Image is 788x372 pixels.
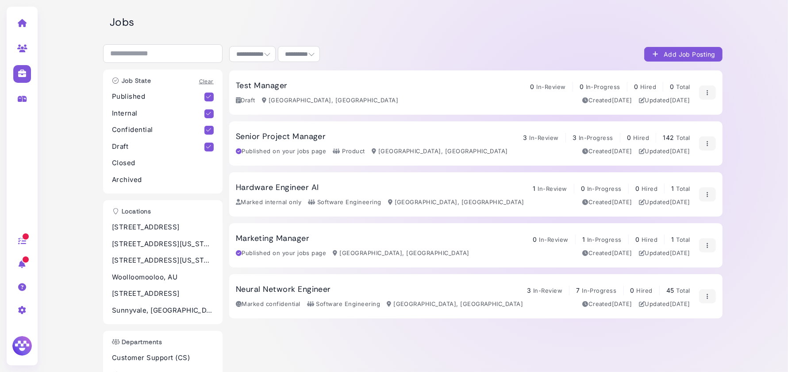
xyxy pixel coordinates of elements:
span: In-Review [529,134,558,141]
div: Created [582,147,632,156]
time: Jan 07, 2025 [612,198,632,205]
p: Internal [112,108,204,119]
a: Clear [199,78,214,85]
div: Created [582,198,632,207]
span: 1 [533,185,535,192]
time: Jan 27, 2025 [612,147,632,155]
p: Woolloomooloo, AU [112,272,214,283]
time: Aug 14, 2025 [670,147,690,155]
span: Hired [640,83,656,90]
h2: Jobs [110,16,723,29]
p: Archived [112,175,214,185]
span: Total [676,236,690,243]
span: Hired [633,134,649,141]
span: In-Review [539,236,568,243]
h3: Job State [108,77,155,85]
span: 7 [576,287,580,294]
div: Updated [639,198,690,207]
p: [STREET_ADDRESS][US_STATE] [112,256,214,266]
span: 3 [523,134,527,141]
span: 0 [581,185,585,192]
span: Total [676,185,690,192]
time: Jan 27, 2025 [670,300,690,307]
div: Software Engineering [308,198,381,207]
span: Hired [642,236,657,243]
span: Total [676,134,690,141]
div: [GEOGRAPHIC_DATA], [GEOGRAPHIC_DATA] [333,249,469,258]
div: Updated [639,147,690,156]
div: Software Engineering [307,300,381,309]
div: Updated [639,249,690,258]
time: Jan 07, 2025 [612,300,632,307]
button: Add Job Posting [644,47,723,62]
h3: Marketing Manager [236,234,309,244]
span: Total [676,287,690,294]
p: [STREET_ADDRESS][US_STATE] [112,239,214,249]
div: [GEOGRAPHIC_DATA], [GEOGRAPHIC_DATA] [372,147,508,156]
span: In-Review [536,83,565,90]
span: 0 [670,83,674,90]
time: Jun 17, 2025 [670,198,690,205]
div: Published on your jobs page [236,249,326,258]
span: 3 [527,287,531,294]
time: Aug 20, 2025 [670,97,690,104]
span: Hired [636,287,652,294]
span: In-Progress [587,185,622,192]
span: 1 [671,236,674,243]
span: In-Progress [586,83,620,90]
span: Hired [642,185,657,192]
p: Draft [112,142,204,152]
h3: Hardware Engineer AI [236,183,319,193]
p: Customer Support (CS) [112,353,214,363]
span: 142 [663,134,674,141]
span: 0 [580,83,584,90]
p: Published [112,92,204,102]
img: Megan [11,335,33,357]
span: 0 [630,287,634,294]
span: 0 [635,236,639,243]
div: Created [582,300,632,309]
span: 0 [533,236,537,243]
p: Sunnyvale, [GEOGRAPHIC_DATA], [GEOGRAPHIC_DATA] [112,306,214,316]
h3: Test Manager [236,81,288,91]
time: Jun 09, 2025 [670,249,690,256]
h3: Locations [108,208,155,215]
span: 45 [666,287,674,294]
div: [GEOGRAPHIC_DATA], [GEOGRAPHIC_DATA] [387,300,523,309]
span: In-Progress [579,134,613,141]
time: Aug 20, 2025 [612,97,632,104]
div: Updated [639,300,690,309]
p: [STREET_ADDRESS] [112,222,214,232]
div: Created [582,249,632,258]
h3: Neural Network Engineer [236,285,331,294]
p: Closed [112,158,214,168]
span: 3 [573,134,577,141]
span: 0 [634,83,638,90]
div: Created [582,96,632,105]
div: Published on your jobs page [236,147,326,156]
span: 1 [582,236,585,243]
div: Product [333,147,365,156]
span: 0 [635,185,639,192]
div: Marked confidential [236,300,300,309]
h3: Senior Project Manager [236,132,326,142]
span: 1 [671,185,674,192]
span: In-Review [533,287,562,294]
time: May 21, 2025 [612,249,632,256]
span: Total [676,83,690,90]
p: [STREET_ADDRESS] [112,289,214,299]
span: In-Progress [582,287,616,294]
span: In-Progress [587,236,622,243]
div: Draft [236,96,255,105]
div: Marked internal only [236,198,301,207]
div: Updated [639,96,690,105]
p: Confidential [112,125,204,135]
span: In-Review [538,185,567,192]
h3: Departments [108,338,166,346]
span: 0 [530,83,534,90]
div: Add Job Posting [651,50,715,59]
div: [GEOGRAPHIC_DATA], [GEOGRAPHIC_DATA] [262,96,398,105]
div: [GEOGRAPHIC_DATA], [GEOGRAPHIC_DATA] [388,198,524,207]
span: 0 [627,134,631,141]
